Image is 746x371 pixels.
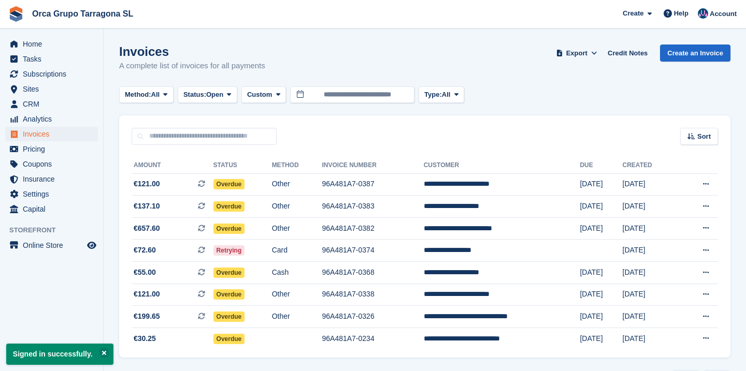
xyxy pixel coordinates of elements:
[580,262,622,284] td: [DATE]
[272,240,322,262] td: Card
[623,217,678,240] td: [DATE]
[23,157,85,171] span: Coupons
[580,217,622,240] td: [DATE]
[134,289,160,300] span: €121.00
[419,86,464,103] button: Type: All
[213,334,245,344] span: Overdue
[623,306,678,328] td: [DATE]
[213,179,245,189] span: Overdue
[5,142,98,156] a: menu
[134,245,156,256] span: €72.60
[23,202,85,216] span: Capital
[623,262,678,284] td: [DATE]
[134,333,156,344] span: €30.25
[213,268,245,278] span: Overdue
[623,196,678,218] td: [DATE]
[322,284,423,306] td: 96A481A7-0338
[213,245,245,256] span: Retrying
[23,112,85,126] span: Analytics
[183,90,206,100] span: Status:
[5,202,98,216] a: menu
[660,44,730,62] a: Create an Invoice
[213,289,245,300] span: Overdue
[623,284,678,306] td: [DATE]
[213,311,245,322] span: Overdue
[23,67,85,81] span: Subscriptions
[247,90,272,100] span: Custom
[23,142,85,156] span: Pricing
[272,262,322,284] td: Cash
[151,90,160,100] span: All
[322,157,423,174] th: Invoice Number
[23,37,85,51] span: Home
[580,328,622,349] td: [DATE]
[85,239,98,251] a: Preview store
[5,82,98,96] a: menu
[119,44,265,58] h1: Invoices
[5,52,98,66] a: menu
[322,217,423,240] td: 96A481A7-0382
[322,306,423,328] td: 96A481A7-0326
[424,90,442,100] span: Type:
[5,172,98,186] a: menu
[698,8,708,19] img: ADMIN MANAGMENT
[272,306,322,328] td: Other
[5,127,98,141] a: menu
[9,225,103,235] span: Storefront
[23,97,85,111] span: CRM
[623,240,678,262] td: [DATE]
[623,173,678,196] td: [DATE]
[178,86,237,103] button: Status: Open
[623,8,643,19] span: Create
[580,173,622,196] td: [DATE]
[6,344,113,365] p: Signed in successfully.
[206,90,223,100] span: Open
[580,284,622,306] td: [DATE]
[23,127,85,141] span: Invoices
[241,86,286,103] button: Custom
[322,328,423,349] td: 96A481A7-0234
[23,238,85,253] span: Online Store
[272,284,322,306] td: Other
[272,217,322,240] td: Other
[604,44,652,62] a: Credit Notes
[5,97,98,111] a: menu
[623,328,678,349] td: [DATE]
[322,262,423,284] td: 96A481A7-0368
[674,8,688,19] span: Help
[554,44,599,62] button: Export
[272,157,322,174] th: Method
[5,37,98,51] a: menu
[623,157,678,174] th: Created
[580,306,622,328] td: [DATE]
[23,52,85,66] span: Tasks
[322,173,423,196] td: 96A481A7-0387
[442,90,451,100] span: All
[134,223,160,234] span: €657.60
[566,48,587,58] span: Export
[710,9,737,19] span: Account
[5,112,98,126] a: menu
[134,311,160,322] span: €199.65
[125,90,151,100] span: Method:
[23,187,85,201] span: Settings
[213,201,245,212] span: Overdue
[134,267,156,278] span: €55.00
[23,172,85,186] span: Insurance
[134,201,160,212] span: €137.10
[322,196,423,218] td: 96A481A7-0383
[322,240,423,262] td: 96A481A7-0374
[213,224,245,234] span: Overdue
[134,179,160,189] span: €121.00
[132,157,213,174] th: Amount
[119,60,265,72] p: A complete list of invoices for all payments
[8,6,24,22] img: stora-icon-8386f47178a22dfd0bd8f6a31ec36ba5ce8667c1dd55bd0f319d3a0aa187defe.svg
[272,173,322,196] td: Other
[580,196,622,218] td: [DATE]
[23,82,85,96] span: Sites
[5,157,98,171] a: menu
[580,157,622,174] th: Due
[5,187,98,201] a: menu
[5,67,98,81] a: menu
[272,196,322,218] td: Other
